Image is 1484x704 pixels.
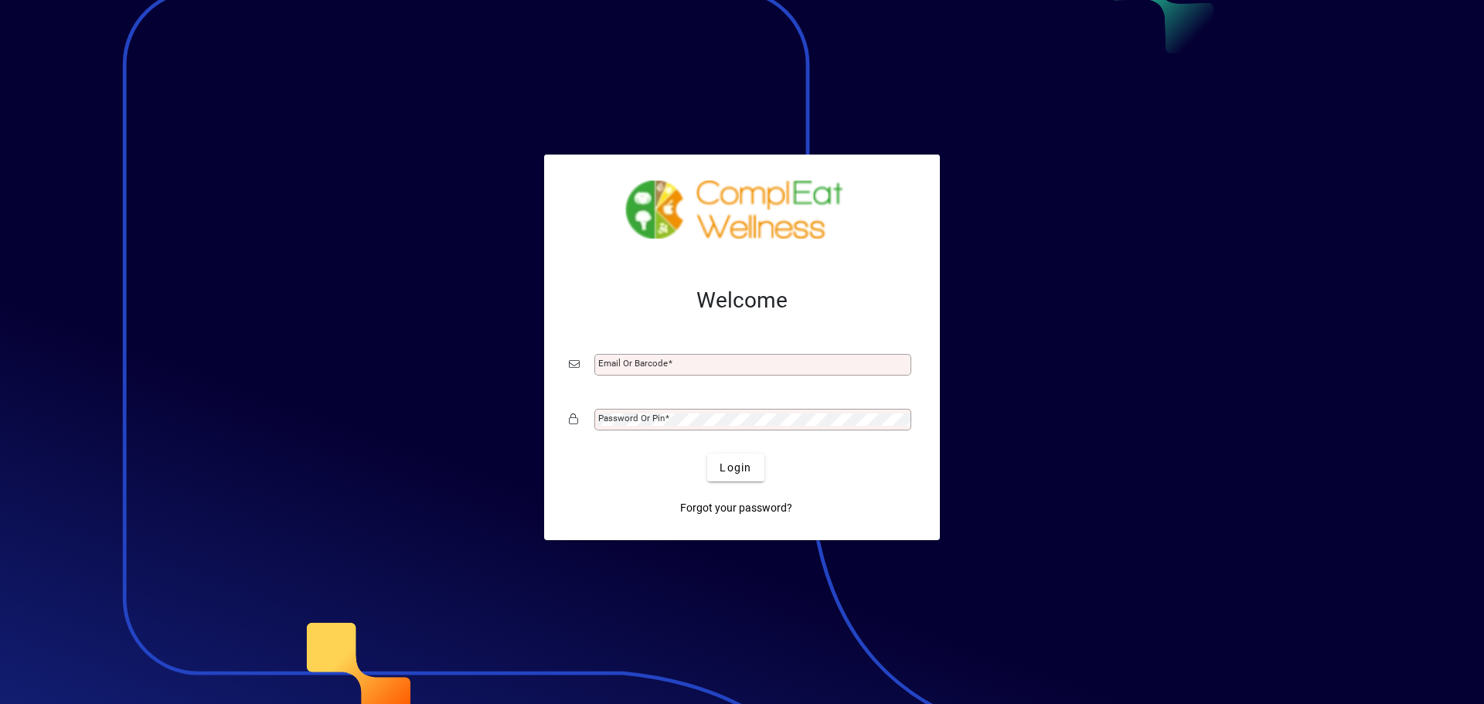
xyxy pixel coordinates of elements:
[598,358,668,369] mat-label: Email or Barcode
[569,287,915,314] h2: Welcome
[707,454,764,481] button: Login
[674,494,798,522] a: Forgot your password?
[598,413,665,423] mat-label: Password or Pin
[720,460,751,476] span: Login
[680,500,792,516] span: Forgot your password?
